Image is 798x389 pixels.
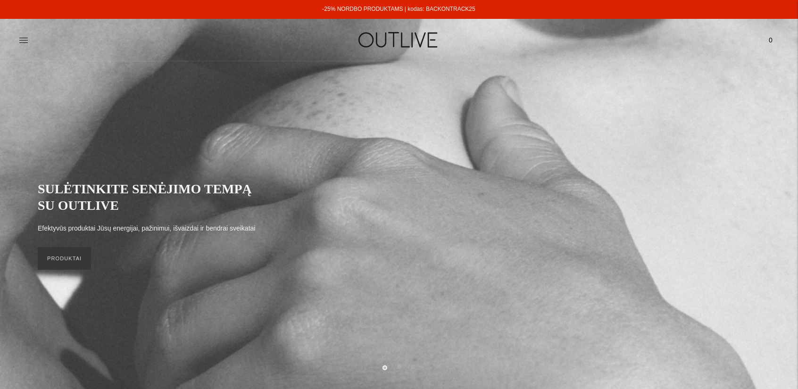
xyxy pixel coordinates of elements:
button: Move carousel to slide 3 [411,364,416,369]
p: Efektyvūs produktai Jūsų energijai, pažinimui, išvaizdai ir bendrai sveikatai [38,223,255,234]
a: -25% NORDBO PRODUKTAMS | kodas: BACKONTRACK25 [322,6,475,12]
span: 0 [764,33,777,47]
img: OUTLIVE [340,24,458,56]
button: Move carousel to slide 2 [397,364,401,369]
a: 0 [762,30,779,50]
h2: SULĖTINKITE SENĖJIMO TEMPĄ SU OUTLIVE [38,181,264,214]
a: PRODUKTAI [38,247,91,270]
button: Move carousel to slide 1 [382,365,387,370]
